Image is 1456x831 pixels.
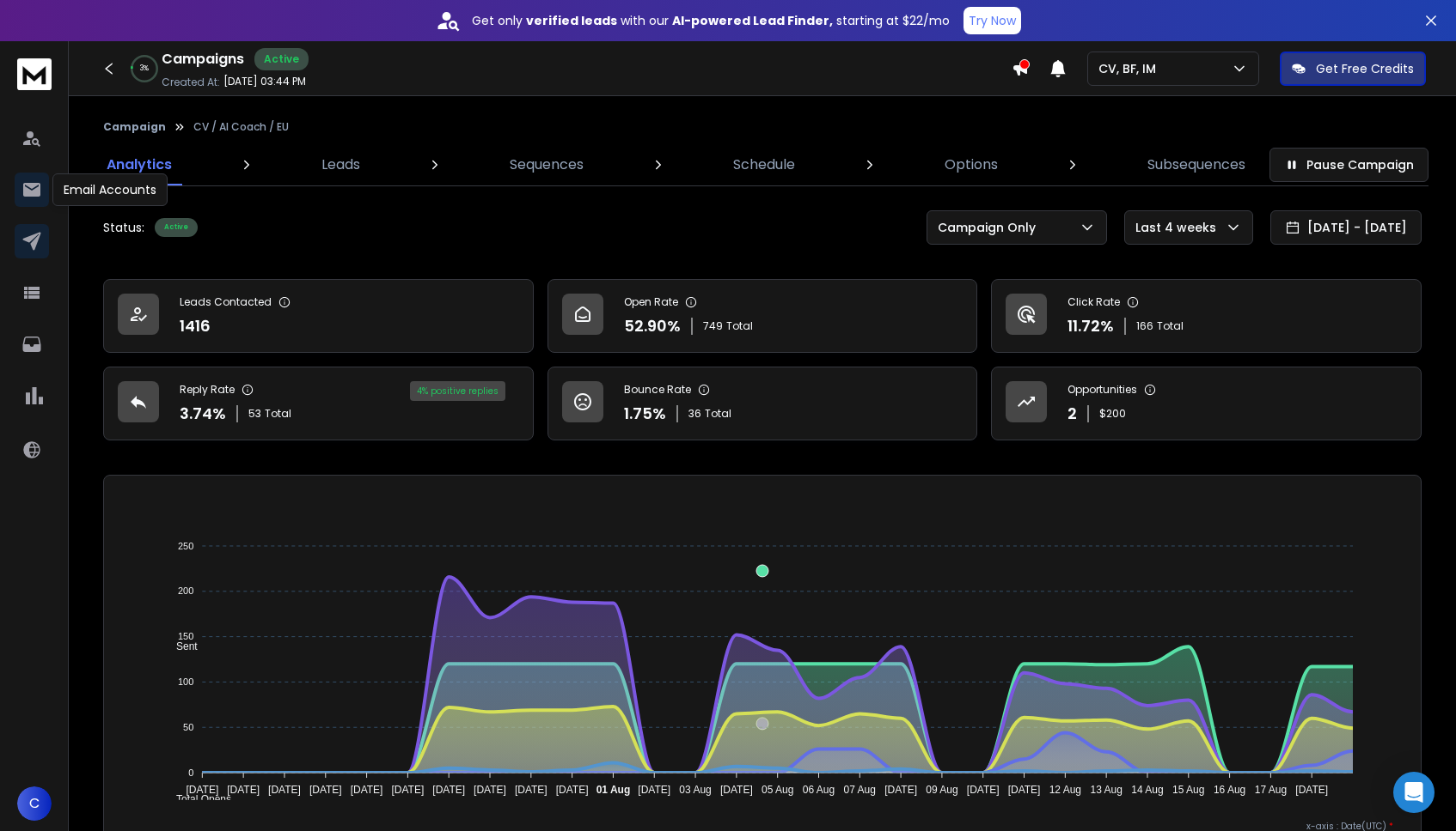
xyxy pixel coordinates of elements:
span: Total [1157,319,1184,333]
p: 2 [1068,402,1077,426]
tspan: [DATE] [432,784,465,796]
p: Leads Contacted [180,295,272,309]
tspan: 13 Aug [1091,784,1123,796]
tspan: 0 [188,767,193,778]
tspan: 05 Aug [762,784,793,796]
img: logo [17,58,52,90]
tspan: 50 [183,722,193,732]
strong: AI-powered Lead Finder, [672,12,833,29]
tspan: [DATE] [391,784,424,796]
a: Subsequences [1137,144,1256,185]
button: Campaign [103,120,166,134]
div: Active [254,48,309,70]
p: $ 200 [1099,407,1126,421]
p: Schedule [733,155,795,175]
a: Schedule [723,144,805,185]
a: Leads [311,144,370,185]
p: Subsequences [1147,155,1245,175]
tspan: 07 Aug [844,784,876,796]
p: 3.74 % [180,402,226,426]
tspan: 100 [178,676,193,687]
a: Options [934,144,1008,185]
a: Bounce Rate1.75%36Total [548,367,978,440]
strong: verified leads [526,12,617,29]
button: C [17,786,52,821]
button: Try Now [964,7,1021,34]
tspan: 200 [178,586,193,597]
tspan: [DATE] [1008,784,1041,796]
p: Reply Rate [180,383,235,397]
tspan: 16 Aug [1214,784,1245,796]
div: Active [155,218,198,237]
p: 3 % [140,64,149,74]
tspan: [DATE] [186,784,218,796]
p: Sequences [510,155,584,175]
p: Campaign Only [938,219,1043,236]
tspan: 03 Aug [679,784,711,796]
tspan: [DATE] [1296,784,1329,796]
a: Reply Rate3.74%53Total4% positive replies [103,367,534,440]
tspan: 250 [178,541,193,551]
span: Total Opens [163,793,231,805]
p: Get only with our starting at $22/mo [472,12,950,29]
a: Click Rate11.72%166Total [991,279,1422,353]
p: Open Rate [624,295,678,309]
h1: Campaigns [162,49,244,70]
p: Leads [321,155,360,175]
button: Pause Campaign [1269,148,1428,182]
p: Status: [103,219,144,236]
tspan: 06 Aug [803,784,835,796]
tspan: [DATE] [350,784,382,796]
p: Created At: [162,76,220,89]
p: Try Now [969,12,1016,29]
span: Sent [163,640,198,652]
tspan: [DATE] [268,784,301,796]
p: CV, BF, IM [1098,60,1163,77]
span: 166 [1136,319,1153,333]
p: Options [945,155,998,175]
tspan: 01 Aug [596,784,631,796]
tspan: [DATE] [556,784,589,796]
p: Get Free Credits [1316,60,1414,77]
p: Analytics [107,155,172,175]
button: Get Free Credits [1280,52,1426,86]
a: Opportunities2$200 [991,367,1422,440]
tspan: [DATE] [884,784,917,796]
p: Last 4 weeks [1135,219,1223,236]
a: Sequences [499,144,594,185]
p: CV / AI Coach / EU [193,120,289,134]
tspan: [DATE] [474,784,506,796]
div: Open Intercom Messenger [1393,772,1435,813]
p: 11.72 % [1068,314,1114,338]
tspan: 12 Aug [1049,784,1081,796]
p: Bounce Rate [624,383,691,397]
tspan: [DATE] [309,784,342,796]
span: Total [705,407,731,421]
tspan: [DATE] [515,784,548,796]
tspan: 09 Aug [926,784,957,796]
p: 1.75 % [624,402,666,426]
p: [DATE] 03:44 PM [223,75,306,88]
tspan: [DATE] [227,784,260,796]
tspan: 14 Aug [1131,784,1163,796]
p: Opportunities [1068,383,1137,397]
tspan: [DATE] [967,784,1000,796]
a: Leads Contacted1416 [103,279,534,353]
span: Total [726,319,753,333]
p: Click Rate [1068,295,1120,309]
a: Analytics [96,144,182,185]
tspan: [DATE] [720,784,753,796]
tspan: [DATE] [638,784,670,796]
span: 36 [688,407,701,421]
span: Total [265,407,291,421]
div: Email Accounts [52,173,168,206]
p: 52.90 % [624,314,681,338]
span: 53 [248,407,261,421]
a: Open Rate52.90%749Total [548,279,978,353]
tspan: 15 Aug [1172,784,1204,796]
tspan: 17 Aug [1255,784,1287,796]
button: [DATE] - [DATE] [1270,210,1422,245]
tspan: 150 [178,631,193,641]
